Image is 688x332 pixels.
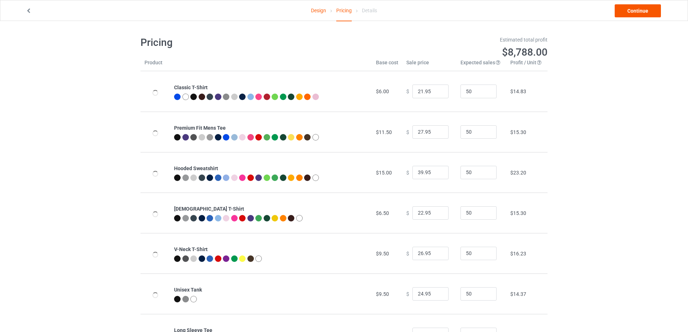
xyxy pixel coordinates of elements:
span: $15.00 [376,170,392,176]
span: $ [406,291,409,297]
span: $15.30 [510,210,526,216]
b: Unisex Tank [174,287,202,293]
div: Pricing [336,0,352,21]
span: $ [406,250,409,256]
span: $14.37 [510,291,526,297]
th: Expected sales [456,59,506,71]
span: $6.00 [376,89,389,94]
div: Estimated total profit [349,36,548,43]
th: Base cost [372,59,402,71]
span: $9.50 [376,251,389,256]
b: Classic T-Shirt [174,85,208,90]
th: Profit / Unit [506,59,548,71]
b: V-Neck T-Shirt [174,246,208,252]
span: $23.20 [510,170,526,176]
b: Premium Fit Mens Tee [174,125,226,131]
span: $11.50 [376,129,392,135]
img: heather_texture.png [207,134,213,141]
span: $ [406,89,409,94]
a: Continue [615,4,661,17]
span: $ [406,210,409,216]
span: $ [406,169,409,175]
span: $6.50 [376,210,389,216]
span: $ [406,129,409,135]
span: $16.23 [510,251,526,256]
th: Product [140,59,170,71]
img: heather_texture.png [182,296,189,302]
span: $9.50 [376,291,389,297]
span: $14.83 [510,89,526,94]
b: Hooded Sweatshirt [174,165,218,171]
img: heather_texture.png [223,94,229,100]
b: [DEMOGRAPHIC_DATA] T-Shirt [174,206,244,212]
span: $8,788.00 [502,46,548,58]
h1: Pricing [140,36,339,49]
th: Sale price [402,59,456,71]
div: Details [362,0,377,21]
span: $15.30 [510,129,526,135]
a: Design [311,0,326,21]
